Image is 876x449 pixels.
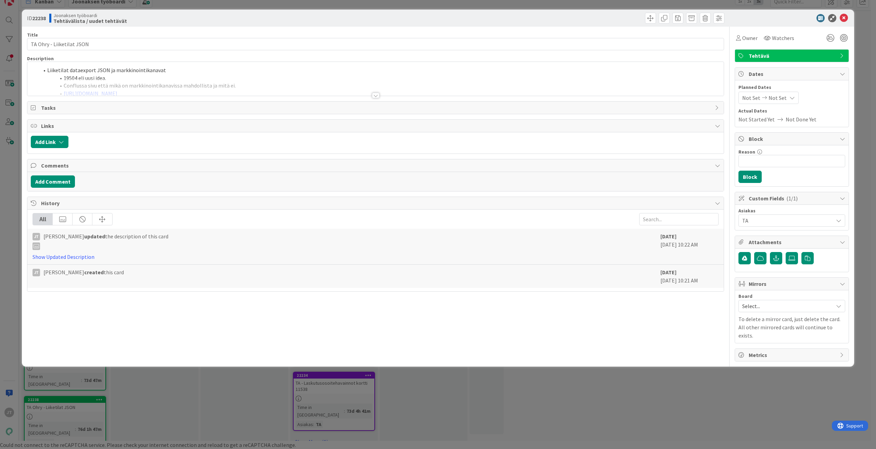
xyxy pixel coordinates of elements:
[738,208,845,213] div: Asiakas
[749,351,836,359] span: Metrics
[749,135,836,143] span: Block
[738,171,762,183] button: Block
[32,15,46,22] b: 22238
[738,149,755,155] label: Reason
[27,38,724,50] input: type card name here...
[660,232,719,261] div: [DATE] 10:22 AM
[742,94,760,102] span: Not Set
[27,32,38,38] label: Title
[39,74,720,82] li: 19504 eli uusi idea.
[33,253,94,260] a: Show Updated Description
[738,115,775,123] span: Not Started Yet
[31,136,68,148] button: Add Link
[772,34,794,42] span: Watchers
[738,84,845,91] span: Planned Dates
[786,195,798,202] span: ( 1/1 )
[84,269,104,276] b: created
[738,107,845,115] span: Actual Dates
[738,294,752,299] span: Board
[33,233,40,240] div: JT
[53,18,127,24] b: Tehtävälista / uudet tehtävät
[39,66,720,74] li: Liiketilat dataexport JSON ja markkinointikanavat
[660,268,719,285] div: [DATE] 10:21 AM
[749,52,836,60] span: Tehtävä
[749,70,836,78] span: Dates
[749,238,836,246] span: Attachments
[639,213,719,225] input: Search...
[742,216,833,225] span: TA
[27,14,46,22] span: ID
[749,280,836,288] span: Mirrors
[33,213,53,225] div: All
[41,104,711,112] span: Tasks
[84,233,105,240] b: updated
[14,1,31,9] span: Support
[53,13,127,18] span: Joonaksen työboardi
[749,194,836,202] span: Custom Fields
[742,301,830,311] span: Select...
[738,315,845,340] p: To delete a mirror card, just delete the card. All other mirrored cards will continue to exists.
[31,175,75,188] button: Add Comment
[41,199,711,207] span: History
[27,55,54,62] span: Description
[33,269,40,276] div: JT
[43,232,168,250] span: [PERSON_NAME] the description of this card
[769,94,787,102] span: Not Set
[786,115,816,123] span: Not Done Yet
[43,268,124,276] span: [PERSON_NAME] this card
[41,161,711,170] span: Comments
[742,34,758,42] span: Owner
[41,122,711,130] span: Links
[660,269,677,276] b: [DATE]
[660,233,677,240] b: [DATE]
